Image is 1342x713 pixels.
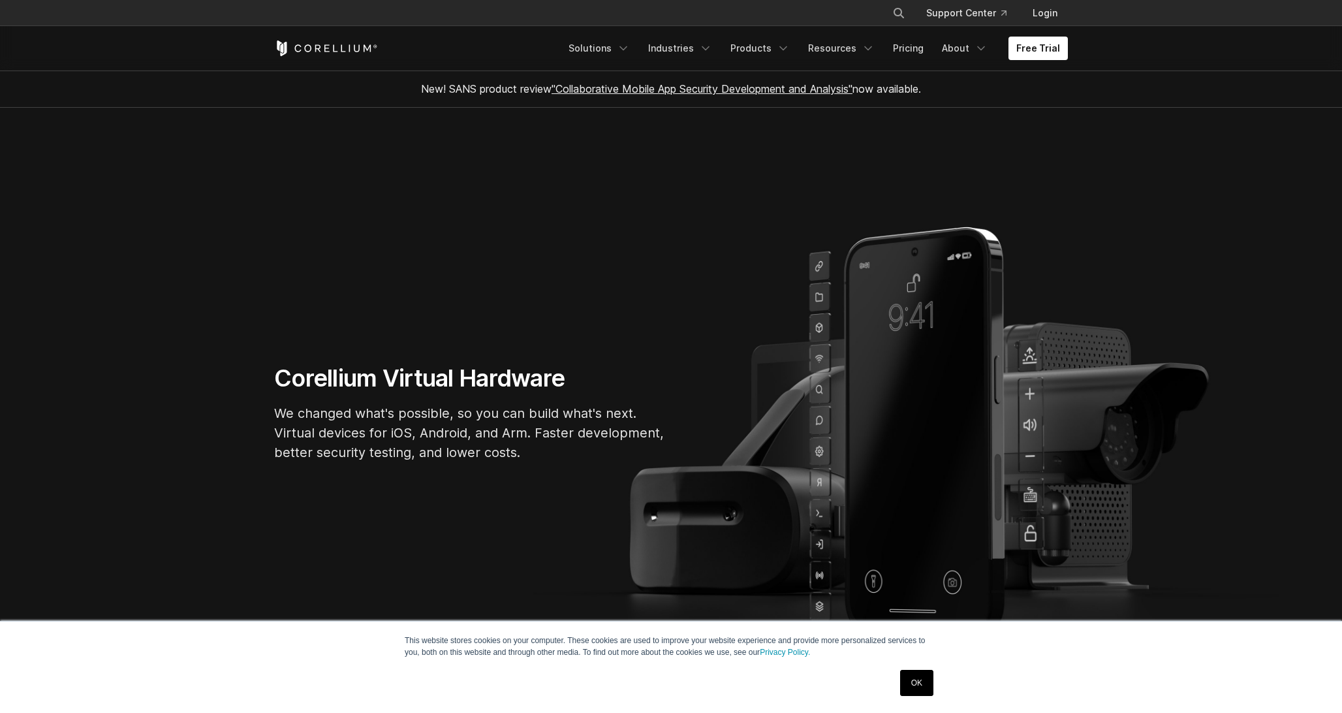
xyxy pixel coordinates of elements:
span: New! SANS product review now available. [421,82,921,95]
a: Resources [800,37,882,60]
a: Privacy Policy. [760,648,810,657]
a: "Collaborative Mobile App Security Development and Analysis" [552,82,852,95]
div: Navigation Menu [877,1,1068,25]
a: About [934,37,995,60]
a: Corellium Home [274,40,378,56]
a: Products [723,37,798,60]
a: Login [1022,1,1068,25]
a: Industries [640,37,720,60]
button: Search [887,1,911,25]
a: Support Center [916,1,1017,25]
a: Pricing [885,37,931,60]
p: This website stores cookies on your computer. These cookies are used to improve your website expe... [405,635,937,658]
p: We changed what's possible, so you can build what's next. Virtual devices for iOS, Android, and A... [274,404,666,462]
a: Solutions [561,37,638,60]
h1: Corellium Virtual Hardware [274,364,666,393]
div: Navigation Menu [561,37,1068,60]
a: OK [900,670,933,696]
a: Free Trial [1008,37,1068,60]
